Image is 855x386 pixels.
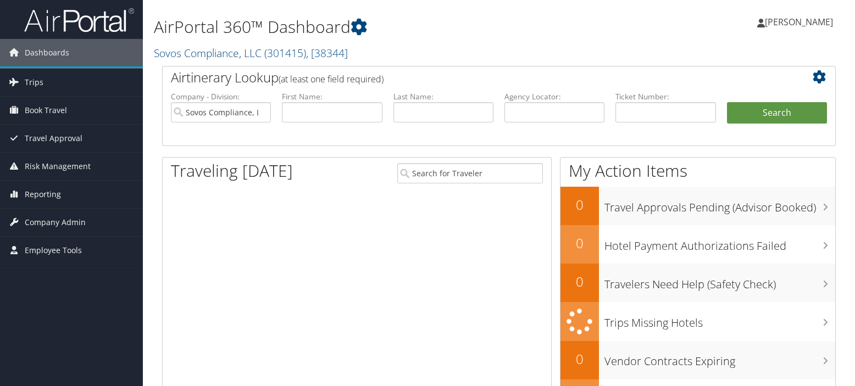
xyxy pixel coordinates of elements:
h2: 0 [560,272,599,291]
h2: 0 [560,350,599,368]
h3: Travel Approvals Pending (Advisor Booked) [604,194,835,215]
span: , [ 38344 ] [306,46,348,60]
img: airportal-logo.png [24,7,134,33]
h1: AirPortal 360™ Dashboard [154,15,614,38]
span: Trips [25,69,43,96]
span: Risk Management [25,153,91,180]
h2: 0 [560,195,599,214]
span: Dashboards [25,39,69,66]
span: Employee Tools [25,237,82,264]
h3: Vendor Contracts Expiring [604,348,835,369]
span: [PERSON_NAME] [765,16,833,28]
a: 0Travel Approvals Pending (Advisor Booked) [560,187,835,225]
h3: Trips Missing Hotels [604,310,835,331]
label: Agency Locator: [504,91,604,102]
label: Last Name: [393,91,493,102]
span: Company Admin [25,209,86,236]
a: Sovos Compliance, LLC [154,46,348,60]
a: [PERSON_NAME] [757,5,844,38]
h1: My Action Items [560,159,835,182]
a: 0Vendor Contracts Expiring [560,341,835,379]
span: ( 301415 ) [264,46,306,60]
span: (at least one field required) [279,73,384,85]
span: Book Travel [25,97,67,124]
h2: 0 [560,234,599,253]
h2: Airtinerary Lookup [171,68,771,87]
label: Company - Division: [171,91,271,102]
a: 0Hotel Payment Authorizations Failed [560,225,835,264]
span: Reporting [25,181,61,208]
a: 0Travelers Need Help (Safety Check) [560,264,835,302]
a: Trips Missing Hotels [560,302,835,341]
label: First Name: [282,91,382,102]
h3: Travelers Need Help (Safety Check) [604,271,835,292]
span: Travel Approval [25,125,82,152]
input: Search for Traveler [397,163,543,183]
h1: Traveling [DATE] [171,159,293,182]
button: Search [727,102,827,124]
label: Ticket Number: [615,91,715,102]
h3: Hotel Payment Authorizations Failed [604,233,835,254]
